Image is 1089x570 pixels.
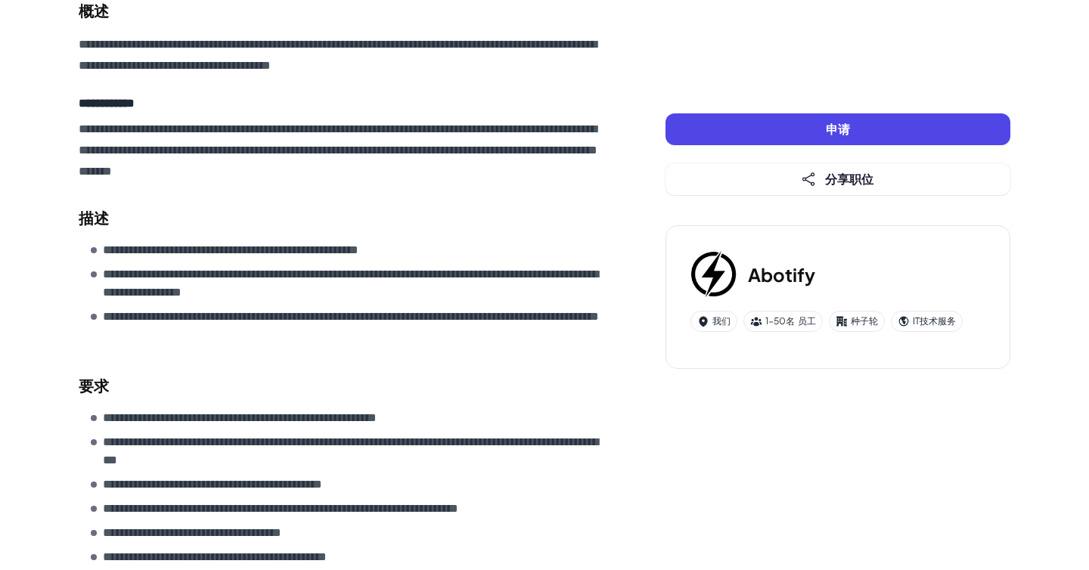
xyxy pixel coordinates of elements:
[712,315,731,327] font: 我们
[798,315,816,327] font: 员工
[851,315,878,327] font: 种子轮
[826,121,850,137] font: 申请
[665,163,1010,195] button: 分享职位
[825,171,873,187] font: 分享职位
[79,1,109,20] font: 概述
[765,315,795,327] font: 1-50名
[79,376,109,395] font: 要求
[913,315,956,327] font: IT技术服务
[665,113,1010,145] button: 申请
[690,250,739,299] img: 抗体
[748,263,815,286] font: Abotify
[79,208,109,227] font: 描述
